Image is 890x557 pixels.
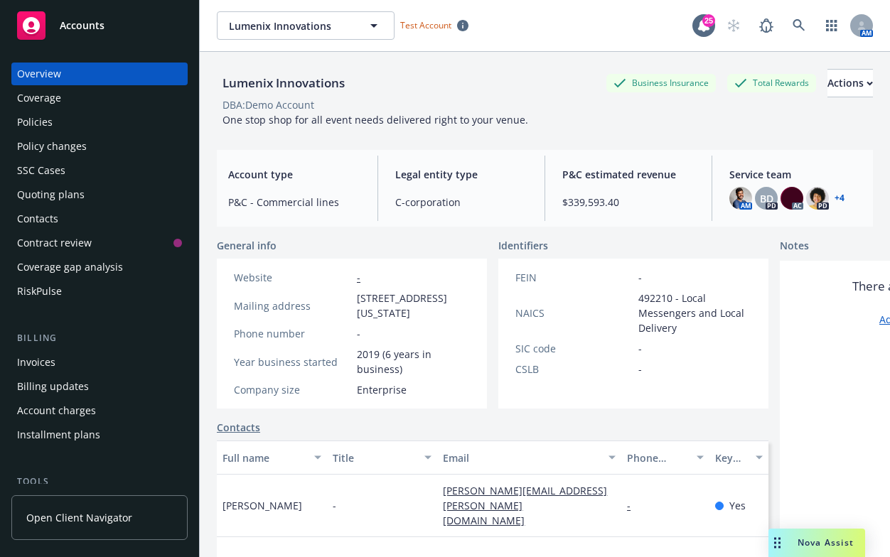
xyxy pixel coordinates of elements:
[715,450,747,465] div: Key contact
[229,18,352,33] span: Lumenix Innovations
[11,111,188,134] a: Policies
[11,331,188,345] div: Billing
[60,20,104,31] span: Accounts
[395,18,474,33] span: Test Account
[562,167,695,182] span: P&C estimated revenue
[17,87,61,109] div: Coverage
[217,11,395,40] button: Lumenix Innovations
[11,159,188,182] a: SSC Cases
[515,341,633,356] div: SIC code
[222,450,306,465] div: Full name
[11,399,188,422] a: Account charges
[638,291,751,335] span: 492210 - Local Messengers and Local Delivery
[17,135,87,158] div: Policy changes
[333,450,416,465] div: Title
[17,111,53,134] div: Policies
[727,74,816,92] div: Total Rewards
[217,440,327,475] button: Full name
[11,232,188,254] a: Contract review
[17,351,55,374] div: Invoices
[780,238,809,255] span: Notes
[627,450,688,465] div: Phone number
[222,498,302,513] span: [PERSON_NAME]
[234,298,351,313] div: Mailing address
[26,510,132,525] span: Open Client Navigator
[515,362,633,377] div: CSLB
[11,256,188,278] a: Coverage gap analysis
[222,97,314,112] div: DBA: Demo Account
[827,70,873,97] div: Actions
[798,536,854,548] span: Nova Assist
[357,291,470,320] span: [STREET_ADDRESS][US_STATE]
[17,256,123,278] div: Coverage gap analysis
[217,420,260,435] a: Contacts
[11,423,188,446] a: Installment plans
[498,238,548,253] span: Identifiers
[400,19,451,31] span: Test Account
[357,347,470,377] span: 2019 (6 years in business)
[234,326,351,341] div: Phone number
[768,529,786,557] div: Drag to move
[760,191,773,206] span: BD
[228,167,360,182] span: Account type
[709,440,768,475] button: Key contact
[327,440,437,475] button: Title
[357,326,360,341] span: -
[234,382,351,397] div: Company size
[437,440,621,475] button: Email
[443,450,600,465] div: Email
[515,305,633,320] div: NAICS
[627,499,642,512] a: -
[333,498,336,513] span: -
[17,207,58,230] div: Contacts
[17,399,96,422] div: Account charges
[17,159,65,182] div: SSC Cases
[729,187,752,210] img: photo
[11,63,188,85] a: Overview
[752,11,781,40] a: Report a Bug
[827,69,873,97] button: Actions
[729,498,746,513] span: Yes
[11,375,188,398] a: Billing updates
[17,423,100,446] div: Installment plans
[768,529,865,557] button: Nova Assist
[11,280,188,303] a: RiskPulse
[806,187,829,210] img: photo
[515,270,633,285] div: FEIN
[562,195,695,210] span: $339,593.40
[621,440,709,475] button: Phone number
[11,6,188,45] a: Accounts
[17,63,61,85] div: Overview
[11,475,188,489] div: Tools
[228,195,360,210] span: P&C - Commercial lines
[817,11,846,40] a: Switch app
[702,14,715,27] div: 25
[395,195,527,210] span: C-corporation
[217,74,350,92] div: Lumenix Innovations
[11,207,188,230] a: Contacts
[729,167,862,182] span: Service team
[638,341,642,356] span: -
[17,183,85,206] div: Quoting plans
[17,232,92,254] div: Contract review
[17,375,89,398] div: Billing updates
[17,280,62,303] div: RiskPulse
[357,382,407,397] span: Enterprise
[835,194,845,202] a: +4
[785,11,813,40] a: Search
[222,113,528,126] span: One stop shop for all event needs delivered right to your venue.
[719,11,748,40] a: Start snowing
[234,270,351,285] div: Website
[638,270,642,285] span: -
[606,74,716,92] div: Business Insurance
[781,187,803,210] img: photo
[395,167,527,182] span: Legal entity type
[217,238,277,253] span: General info
[443,484,607,527] a: [PERSON_NAME][EMAIL_ADDRESS][PERSON_NAME][DOMAIN_NAME]
[234,355,351,369] div: Year business started
[11,183,188,206] a: Quoting plans
[11,87,188,109] a: Coverage
[638,362,642,377] span: -
[11,351,188,374] a: Invoices
[11,135,188,158] a: Policy changes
